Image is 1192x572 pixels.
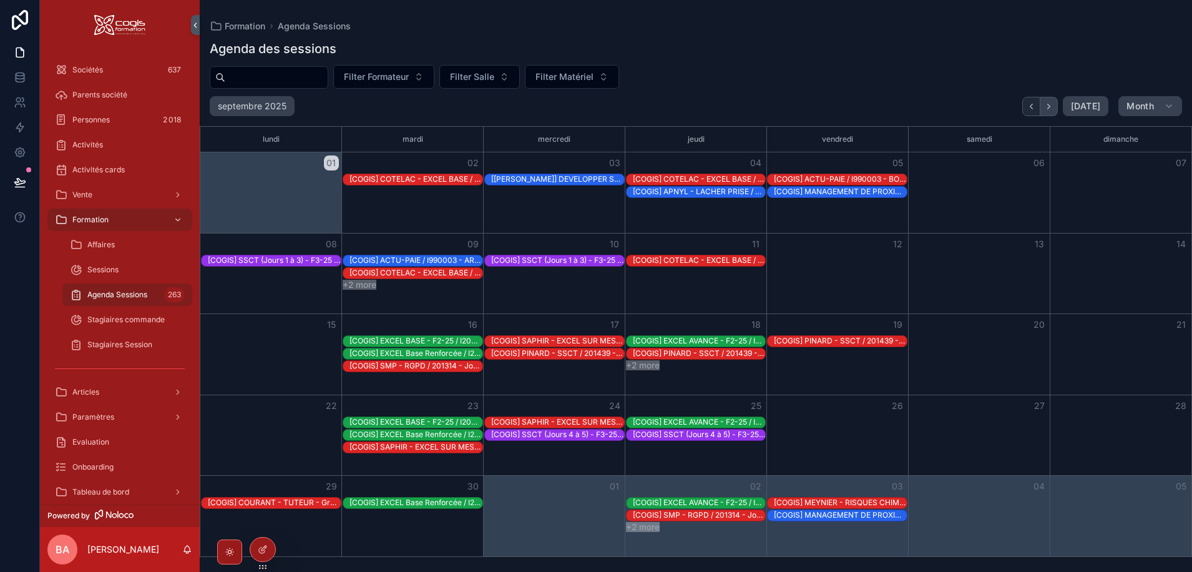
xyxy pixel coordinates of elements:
div: [COGIS] EXCEL AVANCE - F2-25 / I200143-0 [633,417,766,428]
button: 14 [1173,237,1188,252]
div: [COGIS] SAPHIR - EXCEL SUR MESURE / 201525 - Jour 4/4 [491,417,624,427]
div: [COGIS] APNYL - LACHER PRISE / 201384 - Jour 1/2 [633,187,766,197]
a: Parents société [47,84,192,106]
button: +2 more [626,522,660,532]
a: Sociétés637 [47,59,192,81]
a: Paramètres [47,406,192,428]
button: 26 [890,398,905,413]
button: +2 more [626,360,660,370]
button: 11 [748,237,763,252]
div: dimanche [1052,127,1190,152]
div: [COGIS] COTELAC - EXCEL BASE / 201520 - Jour 3/4 [349,267,482,279]
div: [COGIS] ACTU-PAIE / I990003 - ARBENT - [DATE] - MATIN [349,255,482,265]
div: [COGIS] SMP - RGPD / 201314 - Jour 2 [633,510,766,520]
button: 17 [607,317,622,332]
div: [COGIS] PINARD - SSCT / 201439 - Jour 2 [633,348,766,359]
div: [COGIS] MANAGEMENT DE PROXIMITE (blocs 1 et 2) / I200141 - Jour 3 [774,186,907,197]
div: [COGIS] EXCEL AVANCE - F2-25 / I200143-0 [633,335,766,347]
div: [COGIS] PINARD - SSCT / 201439 - Jour 3 [774,335,907,347]
span: Month [1126,101,1154,112]
button: 06 [1032,155,1047,170]
button: [DATE] [1063,96,1108,116]
a: Formation [210,20,265,32]
div: [COGIS] EXCEL Base Renforcée / I200144 - Jour 3/6 [349,497,482,508]
h2: septembre 2025 [218,100,286,112]
a: Activités [47,134,192,156]
button: 27 [1032,398,1047,413]
img: App logo [94,15,145,35]
div: [COGIS] COTELAC - EXCEL BASE / 201520 - Jour 1/4 [349,174,482,184]
div: [COGIS] EXCEL Base Renforcée / I200144 - Jour 3/6 [349,498,482,508]
span: Parents société [72,90,127,100]
div: [COGIS] SMP - RGPD / 201314 - Jour 1 [349,361,482,371]
div: jeudi [627,127,765,152]
button: Month [1118,96,1182,116]
div: [COGIS] SSCT (Jours 4 à 5) - F3-25 / I200137 - Jour 5 [633,429,766,440]
span: Formation [72,215,109,225]
div: 2 018 [159,112,185,127]
button: 28 [1173,398,1188,413]
div: [COGIS] EXCEL AVANCE - F2-25 / I200143-0 [633,498,766,508]
a: Stagiaires Session [62,333,192,356]
a: Agenda Sessions263 [62,284,192,306]
span: Affaires [87,240,115,250]
a: Tableau de bord [47,481,192,503]
div: [COGIS] SSCT (Jours 1 à 3) - F3-25 / I200137 - Jour 3 [491,255,624,266]
button: 05 [890,155,905,170]
div: [COGIS] SSCT (Jours 1 à 3) - F3-25 / I200137 - Jour 3 [491,255,624,265]
button: 22 [324,398,339,413]
button: 23 [466,398,481,413]
div: [COGIS] EXCEL Base Renforcée / I200144 - Jour 1/6 [349,348,482,359]
span: Sessions [87,265,119,275]
div: [COGIS] EXCEL BASE - F2-25 / I200140 - Jour 2/4 [349,417,482,427]
span: Formation [225,20,265,32]
div: [COGIS] SSCT (Jours 1 à 3) - F3-25 / I200137 - Jour 1 [208,255,341,265]
button: 30 [466,479,481,494]
div: vendredi [769,127,906,152]
button: 20 [1032,317,1047,332]
div: [COGIS] MANAGEMENT DE PROXIMITE (blocs 1 et 2) / I200141 - Jour 3 [774,187,907,197]
div: 637 [164,62,185,77]
div: [COGIS] ACTU-PAIE / I990003 - BOURG - 2025/09/05 [774,174,907,185]
span: Agenda Sessions [278,20,351,32]
span: Filter Formateur [344,71,409,83]
span: BA [56,542,69,557]
div: 263 [164,287,185,302]
a: Onboarding [47,456,192,478]
button: 21 [1173,317,1188,332]
div: [COGIS] SSCT (Jours 1 à 3) - F3-25 / I200137 - Jour 1 [208,255,341,266]
button: 10 [607,237,622,252]
div: [COGIS] EXCEL Base Renforcée / I200144 - Jour 2/6 [349,429,482,440]
button: Select Button [333,65,434,89]
button: Select Button [525,65,619,89]
div: [COGIS] SSCT (Jours 4 à 5) - F3-25 / I200137 - Jour 4 [491,430,624,440]
div: [COGIS] EXCEL Base Renforcée / I200144 - Jour 2/6 [349,430,482,440]
div: [COGIS] ACTU-PAIE / I990003 - ARBENT - 2025/09/09 - MATIN [349,255,482,266]
a: Articles [47,381,192,403]
div: [COGIS] SSCT (Jours 4 à 5) - F3-25 / I200137 - Jour 5 [633,430,766,440]
button: 01 [324,155,339,170]
a: Stagiaires commande [62,308,192,331]
span: Powered by [47,511,90,521]
span: Vente [72,190,92,200]
span: [DATE] [1071,101,1100,112]
div: lundi [202,127,340,152]
button: 05 [1173,479,1188,494]
div: [COGIS] MEYNIER - RISQUES CHIMIQUES / 201468-0 [774,497,907,508]
a: Sessions [62,259,192,281]
div: [COGIS] APNYL - LACHER PRISE / 201384 - Jour 1/2 [633,186,766,197]
div: [COGIS] SSCT (Jours 4 à 5) - F3-25 / I200137 - Jour 4 [491,429,624,440]
div: [COGIS] PINARD - SSCT / 201439 - Jour 3 [774,336,907,346]
p: [PERSON_NAME] [87,543,159,556]
button: 12 [890,237,905,252]
div: [COGIS] EXCEL BASE - F2-25 / I200140 - Jour 1/4 [349,335,482,347]
span: Sociétés [72,65,103,75]
div: [COGIS] EXCEL AVANCE - F2-25 / I200143-0 [633,417,766,427]
button: 15 [324,317,339,332]
button: Select Button [439,65,520,89]
div: [COGIS] COTELAC - EXCEL BASE / 201520 - Jour 3/4 [349,268,482,278]
button: 02 [748,479,763,494]
button: 19 [890,317,905,332]
span: Evaluation [72,437,109,447]
button: +2 more [343,280,376,290]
